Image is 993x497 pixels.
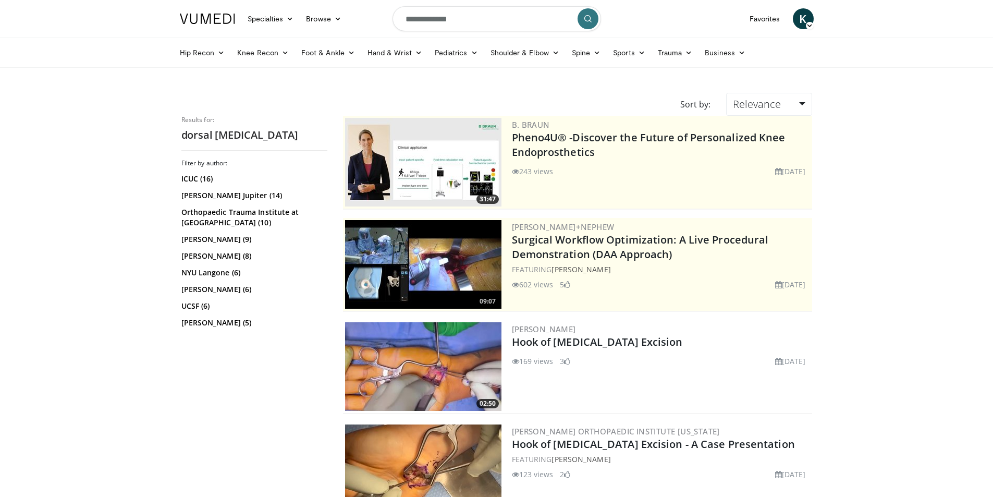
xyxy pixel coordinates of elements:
[181,301,325,311] a: UCSF (6)
[181,174,325,184] a: ICUC (16)
[726,93,812,116] a: Relevance
[231,42,295,63] a: Knee Recon
[181,318,325,328] a: [PERSON_NAME] (5)
[775,356,806,367] li: [DATE]
[512,437,795,451] a: Hook of [MEDICAL_DATA] Excision - A Case Presentation
[512,264,810,275] div: FEATURING
[551,264,610,274] a: [PERSON_NAME]
[566,42,607,63] a: Spine
[181,190,325,201] a: [PERSON_NAME] Jupiter (14)
[476,195,499,204] span: 31:47
[512,469,554,480] li: 123 views
[512,222,615,232] a: [PERSON_NAME]+Nephew
[181,207,325,228] a: Orthopaedic Trauma Institute at [GEOGRAPHIC_DATA] (10)
[512,166,554,177] li: 243 views
[775,166,806,177] li: [DATE]
[174,42,231,63] a: Hip Recon
[181,268,325,278] a: NYU Langone (6)
[345,118,501,207] img: 2c749dd2-eaed-4ec0-9464-a41d4cc96b76.300x170_q85_crop-smart_upscale.jpg
[300,8,348,29] a: Browse
[512,130,786,159] a: Pheno4U® -Discover the Future of Personalized Knee Endoprosthetics
[512,335,683,349] a: Hook of [MEDICAL_DATA] Excision
[607,42,652,63] a: Sports
[181,116,327,124] p: Results for:
[560,279,570,290] li: 5
[345,322,501,411] img: ff1c732a-582f-40f1-bcab-0fc8cd0f3a6f.300x170_q85_crop-smart_upscale.jpg
[512,279,554,290] li: 602 views
[476,399,499,408] span: 02:50
[295,42,361,63] a: Foot & Ankle
[181,251,325,261] a: [PERSON_NAME] (8)
[345,220,501,309] a: 09:07
[512,324,576,334] a: [PERSON_NAME]
[733,97,781,111] span: Relevance
[181,284,325,295] a: [PERSON_NAME] (6)
[652,42,699,63] a: Trauma
[181,128,327,142] h2: dorsal [MEDICAL_DATA]
[512,119,550,130] a: B. Braun
[181,234,325,245] a: [PERSON_NAME] (9)
[560,469,570,480] li: 2
[345,220,501,309] img: bcfc90b5-8c69-4b20-afee-af4c0acaf118.300x170_q85_crop-smart_upscale.jpg
[512,233,769,261] a: Surgical Workflow Optimization: A Live Procedural Demonstration (DAA Approach)
[180,14,235,24] img: VuMedi Logo
[775,469,806,480] li: [DATE]
[345,322,501,411] a: 02:50
[181,159,327,167] h3: Filter by author:
[476,297,499,306] span: 09:07
[393,6,601,31] input: Search topics, interventions
[512,356,554,367] li: 169 views
[345,118,501,207] a: 31:47
[241,8,300,29] a: Specialties
[793,8,814,29] a: K
[428,42,484,63] a: Pediatrics
[743,8,787,29] a: Favorites
[512,454,810,465] div: FEATURING
[512,426,720,437] a: [PERSON_NAME] Orthopaedic Institute [US_STATE]
[698,42,752,63] a: Business
[775,279,806,290] li: [DATE]
[672,93,718,116] div: Sort by:
[551,454,610,464] a: [PERSON_NAME]
[361,42,428,63] a: Hand & Wrist
[560,356,570,367] li: 3
[484,42,566,63] a: Shoulder & Elbow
